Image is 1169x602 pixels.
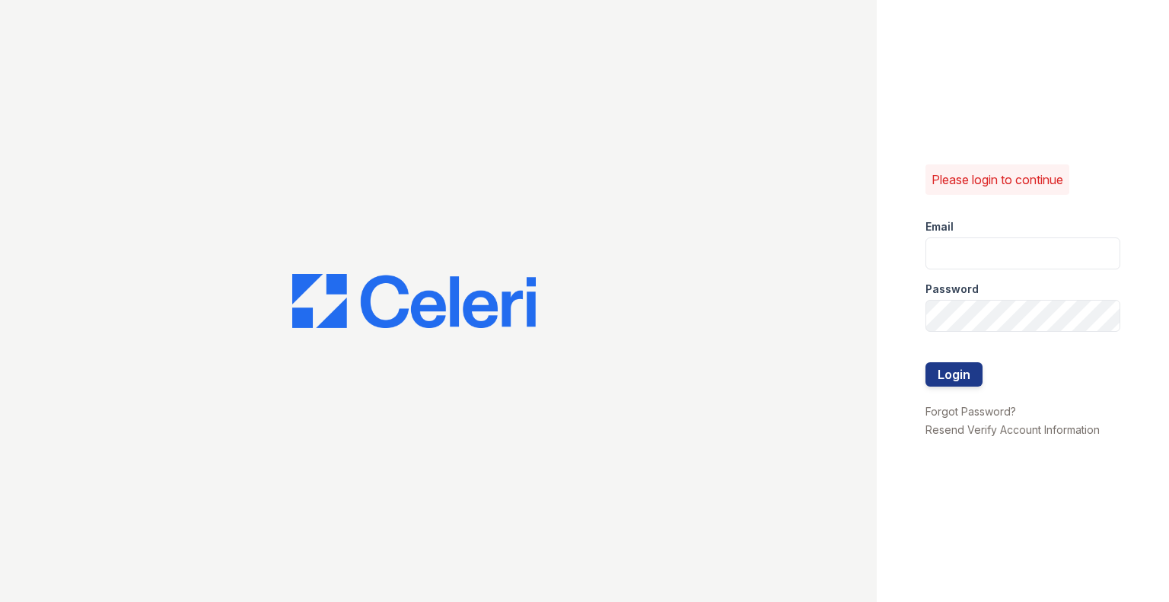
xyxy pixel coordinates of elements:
[925,282,979,297] label: Password
[925,405,1016,418] a: Forgot Password?
[932,170,1063,189] p: Please login to continue
[925,362,983,387] button: Login
[925,423,1100,436] a: Resend Verify Account Information
[292,274,536,329] img: CE_Logo_Blue-a8612792a0a2168367f1c8372b55b34899dd931a85d93a1a3d3e32e68fde9ad4.png
[925,219,954,234] label: Email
